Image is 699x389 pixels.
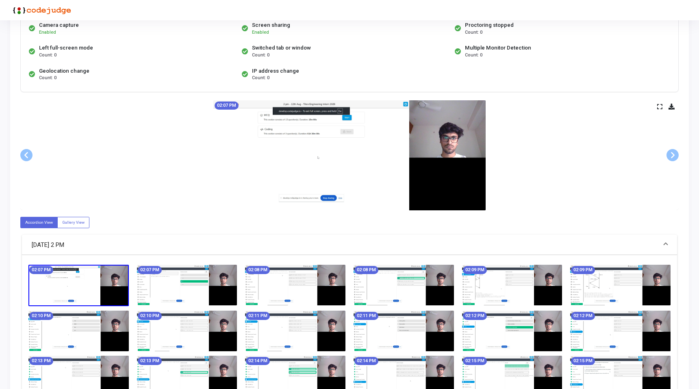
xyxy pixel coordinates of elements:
[462,265,562,305] img: screenshot-1754987940310.jpeg
[570,311,671,351] img: screenshot-1754988150305.jpeg
[245,265,345,305] img: screenshot-1754987880318.jpeg
[463,312,487,320] mat-chip: 02:12 PM
[463,357,487,365] mat-chip: 02:15 PM
[354,265,454,305] img: screenshot-1754987910308.jpeg
[10,2,71,18] img: logo
[252,21,290,29] div: Screen sharing
[39,75,56,82] span: Count: 0
[138,312,162,320] mat-chip: 02:10 PM
[245,311,345,351] img: screenshot-1754988060310.jpeg
[354,311,454,351] img: screenshot-1754988090310.jpeg
[32,240,658,250] mat-panel-title: [DATE] 2 PM
[138,266,162,274] mat-chip: 02:07 PM
[29,357,53,365] mat-chip: 02:13 PM
[39,21,79,29] div: Camera capture
[20,217,58,228] label: Accordion View
[354,357,378,365] mat-chip: 02:14 PM
[39,52,56,59] span: Count: 0
[571,357,595,365] mat-chip: 02:15 PM
[39,67,89,75] div: Geolocation change
[138,357,162,365] mat-chip: 02:13 PM
[570,265,671,305] img: screenshot-1754987970317.jpeg
[571,312,595,320] mat-chip: 02:12 PM
[354,312,378,320] mat-chip: 02:11 PM
[137,311,237,351] img: screenshot-1754988030313.jpeg
[57,217,89,228] label: Gallery View
[39,30,56,35] span: Enabled
[465,29,482,36] span: Count: 0
[354,266,378,274] mat-chip: 02:08 PM
[465,52,482,59] span: Count: 0
[462,311,562,351] img: screenshot-1754988120310.jpeg
[28,311,129,351] img: screenshot-1754988000317.jpeg
[465,44,531,52] div: Multiple Monitor Detection
[463,266,487,274] mat-chip: 02:09 PM
[252,67,299,75] div: IP address change
[252,30,269,35] span: Enabled
[213,100,486,210] img: screenshot-1754987820034.jpeg
[252,75,269,82] span: Count: 0
[29,312,53,320] mat-chip: 02:10 PM
[39,44,93,52] div: Left full-screen mode
[28,265,129,306] img: screenshot-1754987820034.jpeg
[137,265,237,305] img: screenshot-1754987850329.jpeg
[252,44,311,52] div: Switched tab or window
[571,266,595,274] mat-chip: 02:09 PM
[29,266,53,274] mat-chip: 02:07 PM
[22,235,677,255] mat-expansion-panel-header: [DATE] 2 PM
[215,102,239,110] mat-chip: 02:07 PM
[246,266,270,274] mat-chip: 02:08 PM
[252,52,269,59] span: Count: 0
[246,357,270,365] mat-chip: 02:14 PM
[246,312,270,320] mat-chip: 02:11 PM
[465,21,514,29] div: Proctoring stopped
